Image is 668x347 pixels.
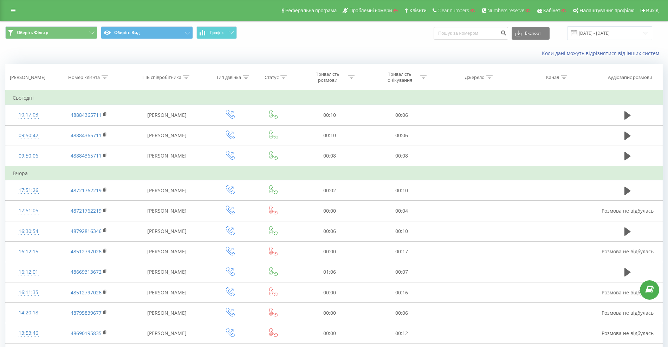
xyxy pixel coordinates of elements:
[409,8,427,13] span: Клієнти
[602,309,654,316] span: Розмова не відбулась
[68,74,100,80] div: Номер клієнта
[293,282,365,303] td: 00:00
[437,8,469,13] span: Clear numbers
[13,108,45,122] div: 10:17:03
[10,74,45,80] div: [PERSON_NAME]
[293,105,365,125] td: 00:10
[127,221,207,241] td: [PERSON_NAME]
[487,8,524,13] span: Numbers reserve
[13,326,45,340] div: 13:53:46
[293,180,365,201] td: 00:02
[285,8,337,13] span: Реферальна програма
[293,303,365,323] td: 00:00
[365,125,437,146] td: 00:06
[13,286,45,299] div: 16:11:35
[13,183,45,197] div: 17:51:26
[365,221,437,241] td: 00:10
[71,112,102,118] a: 48884365711
[579,8,634,13] span: Налаштування профілю
[196,26,237,39] button: Графік
[602,248,654,255] span: Розмова не відбулась
[71,132,102,139] a: 48884365711
[71,248,102,255] a: 48512797026
[365,241,437,262] td: 00:17
[646,8,659,13] span: Вихід
[13,204,45,218] div: 17:51:05
[349,8,392,13] span: Проблемні номери
[13,265,45,279] div: 16:12:01
[293,241,365,262] td: 00:00
[293,323,365,343] td: 00:00
[71,289,102,296] a: 48512797026
[365,323,437,343] td: 00:12
[17,30,48,35] span: Оберіть Фільтр
[5,26,97,39] button: Оберіть Фільтр
[127,180,207,201] td: [PERSON_NAME]
[71,268,102,275] a: 48669313672
[71,330,102,336] a: 48690195835
[365,146,437,166] td: 00:08
[210,30,224,35] span: Графік
[602,289,654,296] span: Розмова не відбулась
[365,262,437,282] td: 00:07
[381,71,419,83] div: Тривалість очікування
[101,26,193,39] button: Оберіть Вид
[512,27,550,40] button: Експорт
[434,27,508,40] input: Пошук за номером
[142,74,181,80] div: ПІБ співробітника
[127,262,207,282] td: [PERSON_NAME]
[465,74,485,80] div: Джерело
[71,152,102,159] a: 48884365711
[13,225,45,238] div: 16:30:54
[265,74,279,80] div: Статус
[127,146,207,166] td: [PERSON_NAME]
[6,166,663,180] td: Вчора
[293,125,365,146] td: 00:10
[546,74,559,80] div: Канал
[365,105,437,125] td: 00:06
[309,71,346,83] div: Тривалість розмови
[602,330,654,336] span: Розмова не відбулась
[293,146,365,166] td: 00:08
[293,262,365,282] td: 01:06
[13,245,45,259] div: 16:12:15
[71,309,102,316] a: 48795839677
[365,282,437,303] td: 00:16
[13,129,45,142] div: 09:50:42
[365,180,437,201] td: 00:10
[542,50,663,56] a: Коли дані можуть відрізнятися вiд інших систем
[216,74,241,80] div: Тип дзвінка
[608,74,652,80] div: Аудіозапис розмови
[365,303,437,323] td: 00:06
[127,125,207,146] td: [PERSON_NAME]
[127,303,207,323] td: [PERSON_NAME]
[71,207,102,214] a: 48721762219
[13,149,45,163] div: 09:50:06
[127,323,207,343] td: [PERSON_NAME]
[127,201,207,221] td: [PERSON_NAME]
[6,91,663,105] td: Сьогодні
[13,306,45,320] div: 14:20:18
[127,241,207,262] td: [PERSON_NAME]
[127,105,207,125] td: [PERSON_NAME]
[293,221,365,241] td: 00:06
[71,228,102,234] a: 48792816346
[71,187,102,194] a: 48721762219
[293,201,365,221] td: 00:00
[543,8,560,13] span: Кабінет
[602,207,654,214] span: Розмова не відбулась
[365,201,437,221] td: 00:04
[127,282,207,303] td: [PERSON_NAME]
